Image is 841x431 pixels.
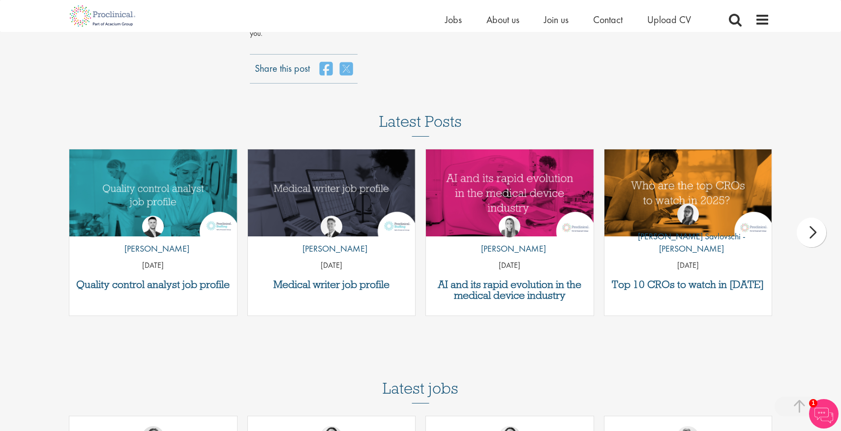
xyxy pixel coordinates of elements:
[797,218,826,247] div: next
[69,260,237,271] p: [DATE]
[431,279,589,301] a: AI and its rapid evolution in the medical device industry
[677,203,699,225] img: Theodora Savlovschi - Wicks
[69,149,237,236] a: Link to a post
[426,149,594,236] img: AI and Its Impact on the Medical Device Industry | Proclinical
[474,216,546,260] a: Hannah Burke [PERSON_NAME]
[248,149,416,236] img: Medical writer job profile
[69,149,237,236] img: quality control analyst job profile
[544,13,569,26] a: Join us
[445,13,462,26] a: Jobs
[379,113,462,137] h3: Latest Posts
[499,216,520,237] img: Hannah Burke
[340,61,353,76] a: share on twitter
[255,61,310,68] label: Share this post
[253,279,411,290] a: Medical writer job profile
[593,13,623,26] a: Contact
[809,399,839,429] img: Chatbot
[295,242,367,255] p: [PERSON_NAME]
[609,279,767,290] a: Top 10 CROs to watch in [DATE]
[426,149,594,236] a: Link to a post
[474,242,546,255] p: [PERSON_NAME]
[647,13,691,26] a: Upload CV
[486,13,519,26] a: About us
[117,216,189,260] a: Joshua Godden [PERSON_NAME]
[142,216,164,237] img: Joshua Godden
[248,149,416,236] a: Link to a post
[383,355,458,403] h3: Latest jobs
[117,242,189,255] p: [PERSON_NAME]
[604,260,772,271] p: [DATE]
[248,260,416,271] p: [DATE]
[604,203,772,260] a: Theodora Savlovschi - Wicks [PERSON_NAME] Savlovschi - [PERSON_NAME]
[321,216,342,237] img: George Watson
[809,399,817,407] span: 1
[604,149,772,236] img: Top 10 CROs 2025 | Proclinical
[320,61,332,76] a: share on facebook
[426,260,594,271] p: [DATE]
[604,230,772,255] p: [PERSON_NAME] Savlovschi - [PERSON_NAME]
[604,149,772,236] a: Link to a post
[74,279,232,290] a: Quality control analyst job profile
[295,216,367,260] a: George Watson [PERSON_NAME]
